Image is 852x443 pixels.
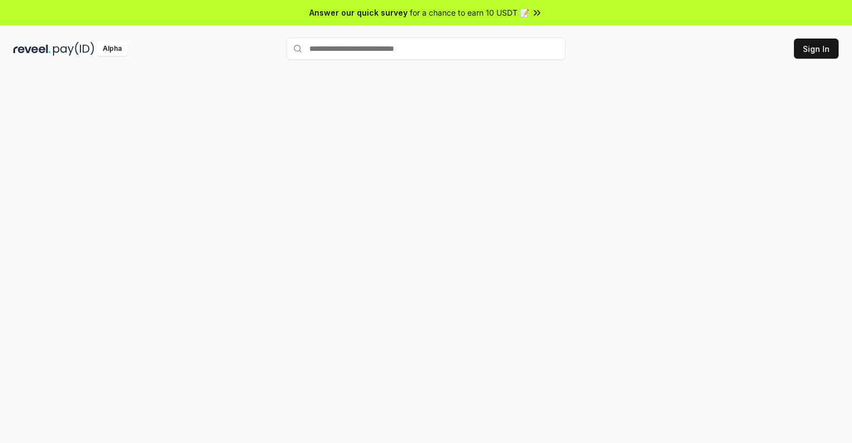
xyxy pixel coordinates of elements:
[13,42,51,56] img: reveel_dark
[97,42,128,56] div: Alpha
[53,42,94,56] img: pay_id
[794,39,839,59] button: Sign In
[309,7,408,18] span: Answer our quick survey
[410,7,529,18] span: for a chance to earn 10 USDT 📝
